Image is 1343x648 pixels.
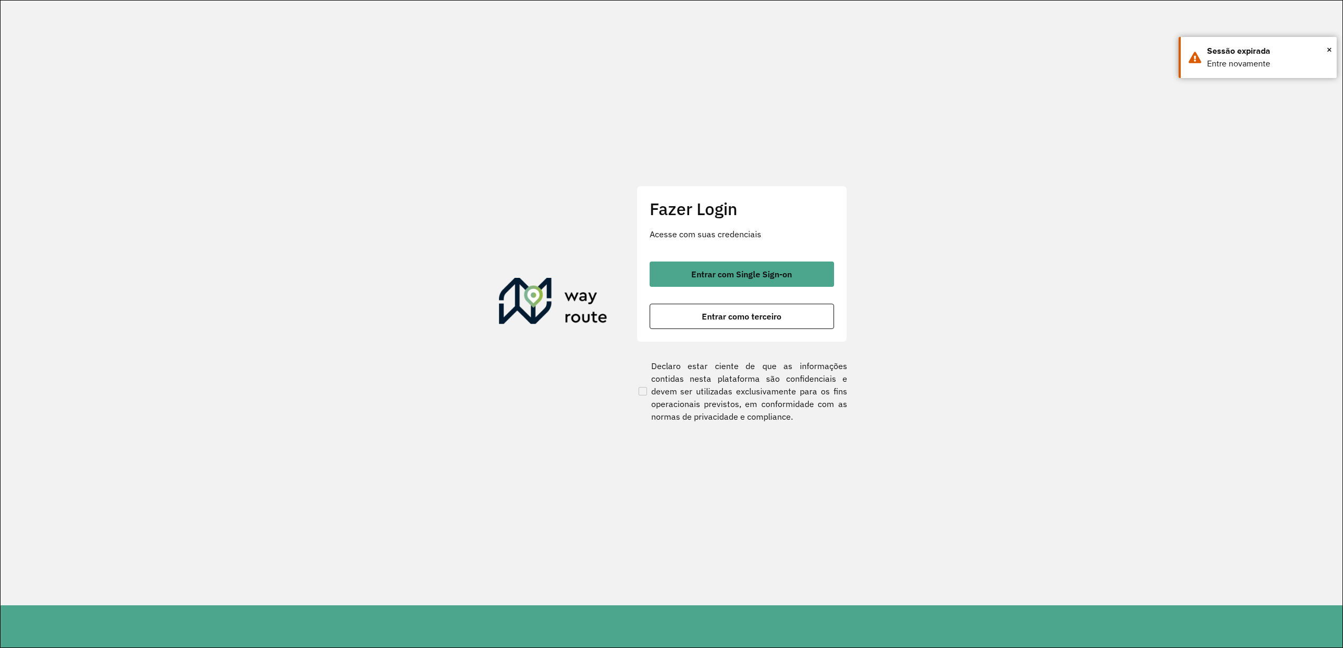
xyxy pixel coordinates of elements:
[650,262,834,287] button: button
[1207,57,1329,70] div: Entre novamente
[691,270,792,278] span: Entrar com Single Sign-on
[702,312,781,321] span: Entrar como terceiro
[1327,42,1332,57] span: ×
[636,360,847,423] label: Declaro estar ciente de que as informações contidas nesta plataforma são confidenciais e devem se...
[650,199,834,219] h2: Fazer Login
[1327,42,1332,57] button: Close
[650,228,834,240] p: Acesse com suas credenciais
[1207,45,1329,57] div: Sessão expirada
[650,304,834,329] button: button
[499,278,607,328] img: Roteirizador AmbevTech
